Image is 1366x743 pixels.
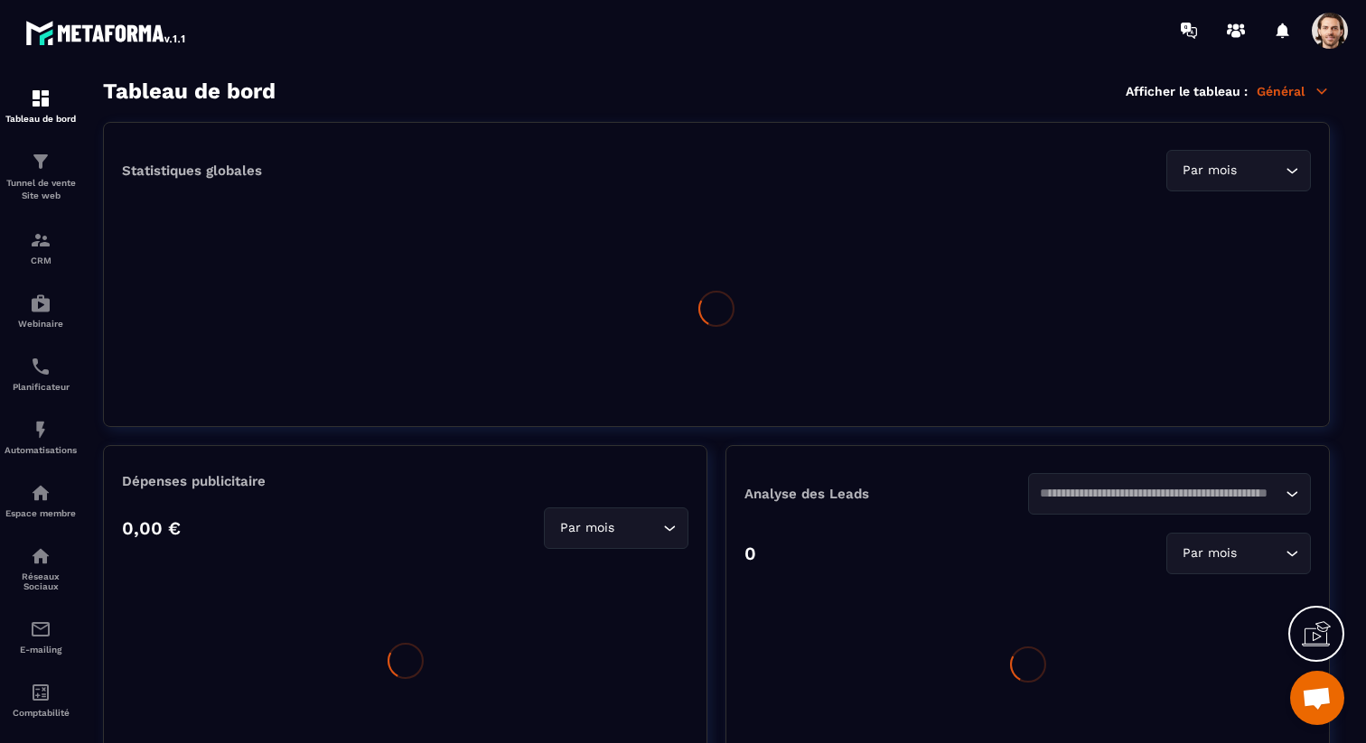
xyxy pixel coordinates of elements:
[30,682,51,703] img: accountant
[5,342,77,405] a: schedulerschedulerPlanificateur
[5,708,77,718] p: Comptabilité
[5,508,77,518] p: Espace membre
[30,293,51,314] img: automations
[1028,473,1312,515] div: Search for option
[30,356,51,377] img: scheduler
[30,229,51,251] img: formation
[30,545,51,567] img: social-network
[5,74,77,137] a: formationformationTableau de bord
[5,216,77,279] a: formationformationCRM
[30,618,51,640] img: email
[25,16,188,49] img: logo
[5,255,77,265] p: CRM
[5,469,77,532] a: automationsautomationsEspace membre
[5,445,77,455] p: Automatisations
[1126,84,1248,98] p: Afficher le tableau :
[618,518,659,538] input: Search for option
[1257,83,1330,99] p: Général
[1290,671,1344,725] a: Ouvrir le chat
[1240,543,1281,563] input: Search for option
[5,605,77,668] a: emailemailE-mailing
[1178,543,1240,563] span: Par mois
[5,645,77,655] p: E-mailing
[5,571,77,591] p: Réseaux Sociaux
[1040,484,1282,504] input: Search for option
[5,177,77,202] p: Tunnel de vente Site web
[5,405,77,469] a: automationsautomationsAutomatisations
[5,279,77,342] a: automationsautomationsWebinaire
[5,137,77,216] a: formationformationTunnel de vente Site web
[5,668,77,731] a: accountantaccountantComptabilité
[30,151,51,172] img: formation
[5,114,77,124] p: Tableau de bord
[5,382,77,392] p: Planificateur
[1166,533,1311,574] div: Search for option
[1166,150,1311,191] div: Search for option
[744,543,756,564] p: 0
[122,473,688,489] p: Dépenses publicitaire
[30,88,51,109] img: formation
[30,419,51,441] img: automations
[5,319,77,329] p: Webinaire
[122,163,262,179] p: Statistiques globales
[544,507,688,549] div: Search for option
[1240,161,1281,181] input: Search for option
[122,517,181,539] p: 0,00 €
[556,518,618,538] span: Par mois
[744,486,1028,502] p: Analyse des Leads
[103,79,276,104] h3: Tableau de bord
[30,482,51,504] img: automations
[5,532,77,605] a: social-networksocial-networkRéseaux Sociaux
[1178,161,1240,181] span: Par mois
